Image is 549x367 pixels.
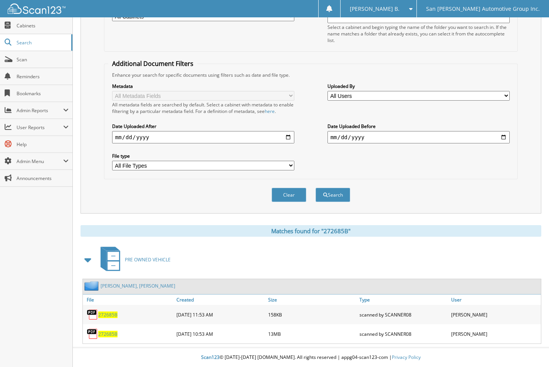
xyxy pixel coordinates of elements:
div: Enhance your search for specific documents using filters such as date and file type. [108,72,514,78]
img: folder2.png [84,281,101,291]
a: [PERSON_NAME], [PERSON_NAME] [101,283,175,289]
label: Metadata [112,83,295,89]
span: User Reports [17,124,63,131]
div: [PERSON_NAME] [449,307,541,322]
button: Clear [272,188,306,202]
span: [PERSON_NAME] B. [350,7,400,11]
div: All metadata fields are searched by default. Select a cabinet with metadata to enable filtering b... [112,101,295,114]
div: scanned by SCANNER08 [358,326,449,342]
legend: Additional Document Filters [108,59,197,68]
a: PRE OWNED VEHICLE [96,244,171,275]
div: © [DATE]-[DATE] [DOMAIN_NAME]. All rights reserved | appg04-scan123-com | [73,348,549,367]
a: File [83,295,175,305]
span: Scan [17,56,69,63]
img: scan123-logo-white.svg [8,3,65,14]
span: San [PERSON_NAME] Automotive Group Inc. [426,7,540,11]
a: User [449,295,541,305]
iframe: Chat Widget [510,330,549,367]
span: Admin Reports [17,107,63,114]
div: scanned by SCANNER08 [358,307,449,322]
span: Search [17,39,67,46]
span: Bookmarks [17,90,69,97]
span: Scan123 [201,354,220,360]
a: Size [266,295,358,305]
div: [DATE] 11:53 AM [175,307,266,322]
img: PDF.png [87,309,98,320]
button: Search [316,188,350,202]
input: start [112,131,295,143]
div: [PERSON_NAME] [449,326,541,342]
div: Matches found for "272685B" [81,225,541,237]
div: 13MB [266,326,358,342]
a: Created [175,295,266,305]
span: Help [17,141,69,148]
label: Uploaded By [327,83,510,89]
span: PRE OWNED VEHICLE [125,256,171,263]
a: Type [358,295,449,305]
label: Date Uploaded After [112,123,295,130]
span: Reminders [17,73,69,80]
span: Admin Menu [17,158,63,165]
span: Cabinets [17,22,69,29]
a: Privacy Policy [392,354,421,360]
label: File type [112,153,295,159]
a: 272685B [98,331,118,337]
a: here [265,108,275,114]
div: 158KB [266,307,358,322]
input: end [327,131,510,143]
div: Select a cabinet and begin typing the name of the folder you want to search in. If the name match... [327,24,510,44]
div: [DATE] 10:53 AM [175,326,266,342]
a: 272685B [98,311,118,318]
span: Announcements [17,175,69,182]
img: PDF.png [87,328,98,340]
label: Date Uploaded Before [327,123,510,130]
